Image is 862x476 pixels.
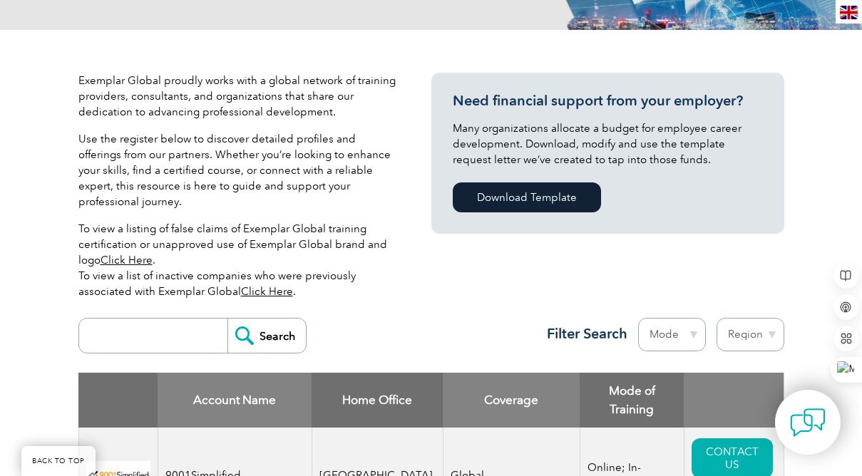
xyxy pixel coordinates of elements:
h3: Filter Search [538,325,627,343]
th: : activate to sort column ascending [684,373,784,428]
a: BACK TO TOP [21,446,96,476]
a: Click Here [241,285,293,298]
img: en [840,6,858,19]
p: Many organizations allocate a budget for employee career development. Download, modify and use th... [453,120,763,167]
th: Coverage: activate to sort column ascending [443,373,580,428]
a: Click Here [101,254,153,267]
img: contact-chat.png [790,405,826,440]
th: Account Name: activate to sort column descending [158,373,312,428]
h3: Need financial support from your employer? [453,92,763,110]
th: Home Office: activate to sort column ascending [312,373,443,428]
p: To view a listing of false claims of Exemplar Global training certification or unapproved use of ... [78,221,396,299]
p: Exemplar Global proudly works with a global network of training providers, consultants, and organ... [78,73,396,120]
th: Mode of Training: activate to sort column ascending [580,373,684,428]
p: Use the register below to discover detailed profiles and offerings from our partners. Whether you... [78,131,396,209]
a: Download Template [453,182,601,212]
input: Search [227,319,306,353]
